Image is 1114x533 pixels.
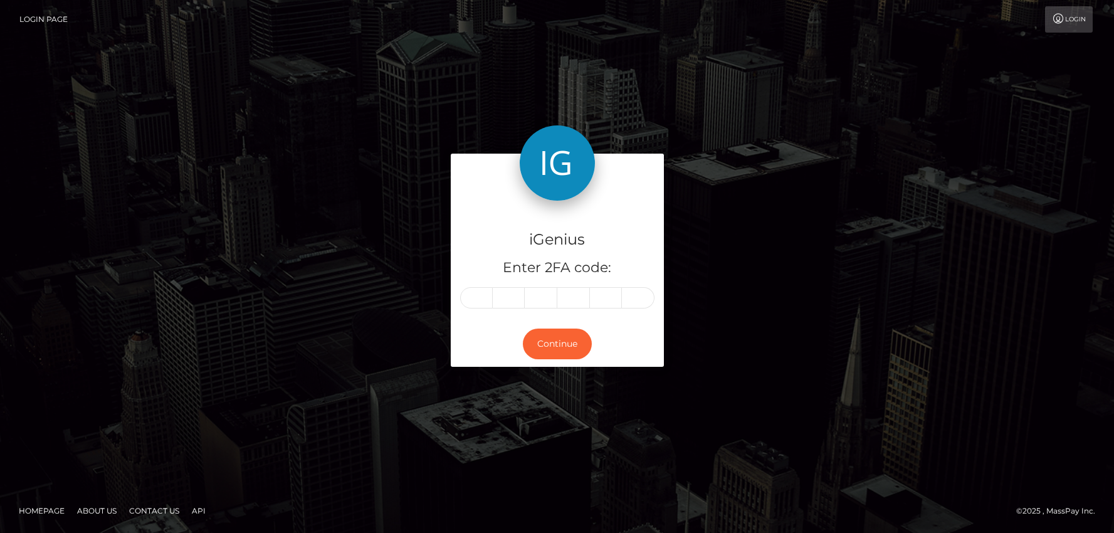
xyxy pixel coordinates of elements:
div: © 2025 , MassPay Inc. [1016,504,1105,518]
img: iGenius [520,125,595,201]
a: Login Page [19,6,68,33]
a: About Us [72,501,122,520]
h5: Enter 2FA code: [460,258,654,278]
a: Contact Us [124,501,184,520]
button: Continue [523,329,592,359]
h4: iGenius [460,229,654,251]
a: API [187,501,211,520]
a: Login [1045,6,1093,33]
a: Homepage [14,501,70,520]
